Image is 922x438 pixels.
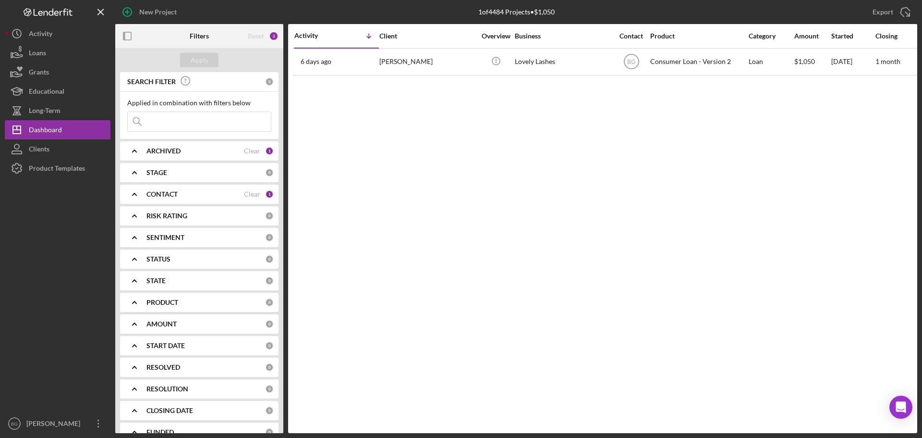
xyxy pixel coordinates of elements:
[831,32,874,40] div: Started
[127,99,271,107] div: Applied in combination with filters below
[5,159,110,178] button: Product Templates
[244,190,260,198] div: Clear
[265,341,274,350] div: 0
[5,82,110,101] button: Educational
[265,147,274,155] div: 1
[146,255,170,263] b: STATUS
[5,414,110,433] button: BG[PERSON_NAME]
[29,101,61,123] div: Long-Term
[146,169,167,176] b: STAGE
[294,32,337,39] div: Activity
[831,49,874,75] div: [DATE]
[244,147,260,155] div: Clear
[146,212,187,220] b: RISK RATING
[146,234,184,241] b: SENTIMENT
[146,147,181,155] b: ARCHIVED
[146,320,177,328] b: AMOUNT
[265,233,274,242] div: 0
[146,428,174,436] b: FUNDED
[5,63,110,82] button: Grants
[29,43,46,65] div: Loans
[863,2,917,22] button: Export
[146,277,166,285] b: STATE
[794,32,830,40] div: Amount
[248,32,264,40] div: Reset
[515,49,611,75] div: Lovely Lashes
[29,159,85,180] div: Product Templates
[265,363,274,372] div: 0
[5,139,110,159] button: Clients
[5,101,110,120] button: Long-Term
[749,32,793,40] div: Category
[265,406,274,415] div: 0
[265,298,274,307] div: 0
[146,342,185,350] b: START DATE
[265,385,274,393] div: 0
[478,8,555,16] div: 1 of 4484 Projects • $1,050
[146,190,178,198] b: CONTACT
[875,57,900,65] time: 1 month
[627,59,635,65] text: BG
[650,32,746,40] div: Product
[265,320,274,328] div: 0
[265,428,274,437] div: 0
[146,385,188,393] b: RESOLUTION
[29,120,62,142] div: Dashboard
[265,255,274,263] div: 0
[794,49,830,75] div: $1,050
[191,53,208,67] div: Apply
[265,212,274,220] div: 0
[269,31,279,41] div: 2
[29,139,49,161] div: Clients
[650,49,746,75] div: Consumer Loan - Version 2
[749,49,793,75] div: Loan
[265,276,274,285] div: 0
[139,2,177,22] div: New Project
[180,53,218,67] button: Apply
[889,396,912,419] div: Open Intercom Messenger
[29,63,49,84] div: Grants
[146,299,178,306] b: PRODUCT
[478,32,514,40] div: Overview
[5,43,110,63] button: Loans
[5,120,110,139] button: Dashboard
[24,414,86,436] div: [PERSON_NAME]
[29,82,64,103] div: Educational
[29,24,52,46] div: Activity
[379,32,475,40] div: Client
[146,407,193,414] b: CLOSING DATE
[379,49,475,75] div: [PERSON_NAME]
[190,32,209,40] b: Filters
[146,363,180,371] b: RESOLVED
[301,58,331,65] time: 2025-08-08 17:06
[613,32,649,40] div: Contact
[265,77,274,86] div: 0
[115,2,186,22] button: New Project
[5,24,110,43] button: Activity
[127,78,176,86] b: SEARCH FILTER
[515,32,611,40] div: Business
[265,168,274,177] div: 0
[265,190,274,199] div: 1
[873,2,893,22] div: Export
[11,421,18,426] text: BG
